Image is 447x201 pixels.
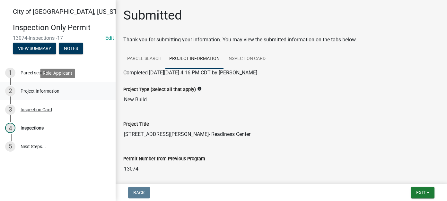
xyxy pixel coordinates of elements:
[123,8,182,23] h1: Submitted
[59,43,83,54] button: Notes
[416,190,425,195] span: Exit
[21,126,44,130] div: Inspections
[5,86,15,96] div: 2
[21,71,48,75] div: Parcel search
[105,35,114,41] a: Edit
[21,89,59,93] div: Project Information
[21,107,52,112] div: Inspection Card
[223,49,269,69] a: Inspection Card
[59,46,83,51] wm-modal-confirm: Notes
[133,190,145,195] span: Back
[5,105,15,115] div: 3
[13,46,56,51] wm-modal-confirm: Summary
[128,187,150,198] button: Back
[13,8,130,15] span: City of [GEOGRAPHIC_DATA], [US_STATE]
[13,43,56,54] button: View Summary
[13,23,110,32] h4: Inspection Only Permit
[123,49,165,69] a: Parcel search
[5,123,15,133] div: 4
[123,122,149,127] label: Project Title
[123,70,257,76] span: Completed [DATE][DATE] 4:16 PM CDT by [PERSON_NAME]
[105,35,114,41] wm-modal-confirm: Edit Application Number
[13,35,103,41] span: 13074-Inspections -17
[165,49,223,69] a: Project Information
[5,68,15,78] div: 1
[123,88,196,92] label: Project Type (Select all that apply)
[40,69,75,78] div: Role: Applicant
[123,157,205,161] label: Permit Number from Previous Program
[197,87,202,91] i: info
[411,187,434,198] button: Exit
[5,141,15,152] div: 5
[123,36,439,44] div: Thank you for submitting your information. You may view the submitted information on the tabs below.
